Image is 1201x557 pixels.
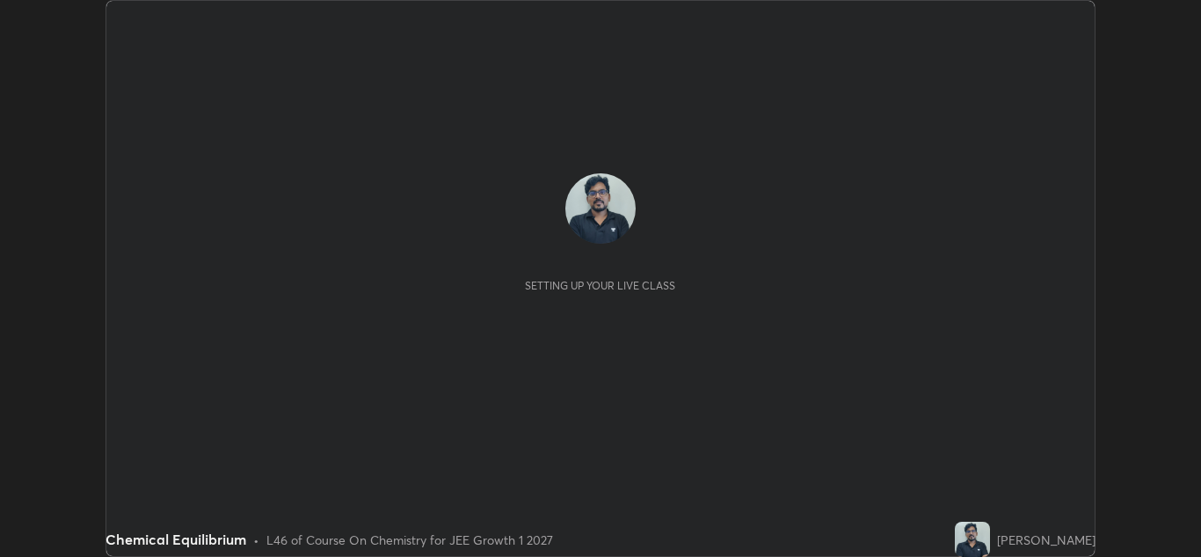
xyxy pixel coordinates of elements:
[525,279,675,292] div: Setting up your live class
[565,173,636,244] img: c438d33b5f8f45deb8631a47d5d110ef.jpg
[266,531,553,549] div: L46 of Course On Chemistry for JEE Growth 1 2027
[253,531,259,549] div: •
[106,529,246,550] div: Chemical Equilibrium
[955,522,990,557] img: c438d33b5f8f45deb8631a47d5d110ef.jpg
[997,531,1095,549] div: [PERSON_NAME]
